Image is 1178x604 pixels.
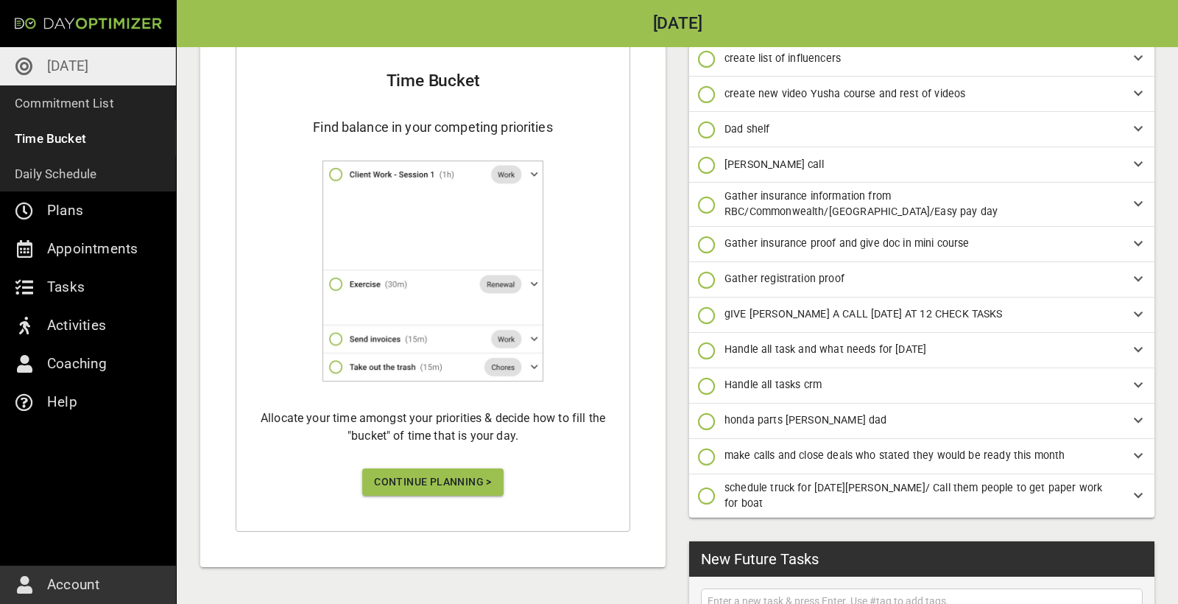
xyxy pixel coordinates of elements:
p: Activities [47,314,106,337]
div: honda parts [PERSON_NAME] dad [689,404,1154,439]
span: create new video Yusha course and rest of videos [724,88,965,99]
div: Handle all task and what needs for [DATE] [689,333,1154,368]
p: Daily Schedule [15,164,97,184]
h2: [DATE] [177,15,1178,32]
div: Dad shelf [689,112,1154,147]
span: Gather registration proof [724,273,844,284]
p: Plans [47,199,83,222]
p: Appointments [47,237,138,261]
span: make calls and close deals who stated they would be ready this month [724,449,1065,461]
h3: New Future Tasks [701,548,819,570]
div: [PERSON_NAME] call [689,147,1154,183]
p: Commitment List [15,93,114,113]
span: Handle all task and what needs for [DATE] [724,343,926,355]
span: Dad shelf [724,123,769,135]
div: Handle all tasks crm [689,368,1154,404]
span: Gather insurance information from RBC/Commonwealth/[GEOGRAPHIC_DATA]/Easy pay day [724,190,998,217]
span: honda parts [PERSON_NAME] dad [724,414,886,426]
span: [PERSON_NAME] call [724,158,824,170]
span: gIVE [PERSON_NAME] A CALL [DATE] AT 12 CHECK TASKS [724,308,1003,320]
span: schedule truck for [DATE][PERSON_NAME]/ Call them people to get paper work for boat [724,482,1102,509]
div: make calls and close deals who stated they would be ready this month [689,439,1154,474]
span: Continue Planning > [374,473,492,491]
div: Gather registration proof [689,262,1154,298]
div: Gather insurance information from RBC/Commonwealth/[GEOGRAPHIC_DATA]/Easy pay day [689,183,1154,227]
span: Handle all tasks crm [724,379,822,390]
button: Continue Planning > [362,468,504,496]
div: schedule truck for [DATE][PERSON_NAME]/ Call them people to get paper work for boat [689,474,1154,519]
p: Time Bucket [15,128,86,149]
h4: Find balance in your competing priorities [248,117,618,137]
div: create list of influencers [689,41,1154,77]
div: create new video Yusha course and rest of videos [689,77,1154,112]
h6: Allocate your time amongst your priorities & decide how to fill the "bucket" of time that is your... [248,410,618,445]
p: Account [47,573,99,597]
p: Coaching [47,352,107,376]
p: Help [47,390,77,414]
p: [DATE] [47,55,88,78]
div: gIVE [PERSON_NAME] A CALL [DATE] AT 12 CHECK TASKS [689,298,1154,333]
p: Tasks [47,275,85,299]
div: Gather insurance proof and give doc in mini course [689,227,1154,262]
h2: Time Bucket [248,69,618,94]
span: create list of influencers [724,52,841,64]
span: Gather insurance proof and give doc in mini course [724,237,970,249]
img: Day Optimizer [15,18,162,29]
